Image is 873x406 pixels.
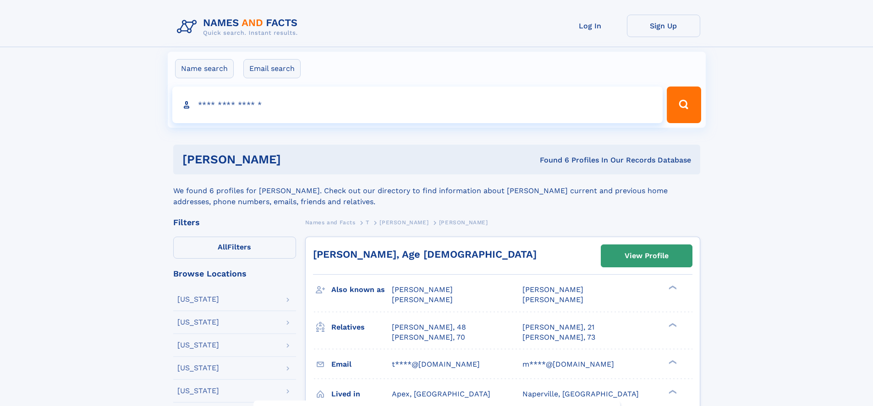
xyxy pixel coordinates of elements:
span: [PERSON_NAME] [522,295,583,304]
a: [PERSON_NAME], 70 [392,332,465,342]
div: [US_STATE] [177,341,219,349]
div: Filters [173,218,296,227]
a: [PERSON_NAME], 73 [522,332,595,342]
div: ❯ [666,322,677,328]
a: [PERSON_NAME] [379,217,428,228]
div: We found 6 profiles for [PERSON_NAME]. Check out our directory to find information about [PERSON_... [173,174,700,207]
span: T [366,219,369,226]
span: Naperville, [GEOGRAPHIC_DATA] [522,390,639,398]
div: View Profile [625,245,669,266]
label: Filters [173,237,296,259]
a: [PERSON_NAME], 21 [522,322,594,332]
span: [PERSON_NAME] [379,219,428,226]
a: Names and Facts [305,217,356,228]
a: T [366,217,369,228]
h3: Relatives [331,319,392,335]
a: [PERSON_NAME], 48 [392,322,466,332]
h3: Lived in [331,386,392,402]
a: Sign Up [627,15,700,37]
div: ❯ [666,285,677,291]
label: Email search [243,59,301,78]
div: [US_STATE] [177,319,219,326]
label: Name search [175,59,234,78]
span: All [218,243,227,251]
button: Search Button [667,87,701,123]
div: [US_STATE] [177,296,219,303]
div: [US_STATE] [177,364,219,372]
div: [US_STATE] [177,387,219,395]
span: Apex, [GEOGRAPHIC_DATA] [392,390,490,398]
div: ❯ [666,359,677,365]
div: Browse Locations [173,270,296,278]
span: [PERSON_NAME] [392,285,453,294]
img: Logo Names and Facts [173,15,305,39]
div: ❯ [666,389,677,395]
a: Log In [554,15,627,37]
span: [PERSON_NAME] [392,295,453,304]
span: [PERSON_NAME] [439,219,488,226]
a: View Profile [601,245,692,267]
a: [PERSON_NAME], Age [DEMOGRAPHIC_DATA] [313,249,537,260]
span: [PERSON_NAME] [522,285,583,294]
h1: [PERSON_NAME] [182,154,411,165]
h3: Email [331,357,392,372]
input: search input [172,87,663,123]
div: Found 6 Profiles In Our Records Database [410,155,691,165]
h3: Also known as [331,282,392,298]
